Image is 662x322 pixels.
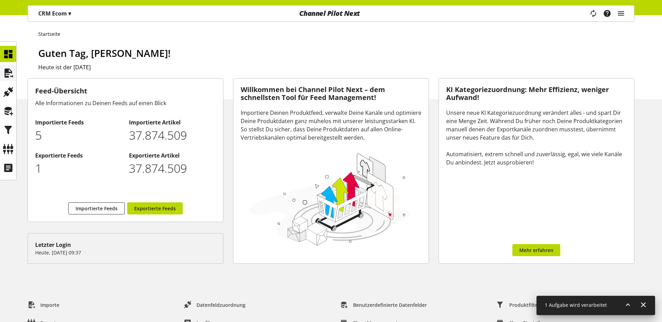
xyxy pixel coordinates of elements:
a: Importierte Feeds [68,202,125,214]
span: ▾ [68,10,71,17]
p: Heute, [DATE] 09:37 [35,249,216,256]
a: Mehr erfahren [512,244,560,256]
p: CRM Ecom [38,9,71,18]
span: Datenfeldzuordnung [197,301,245,309]
p: 5 [35,127,122,144]
a: Exportierte Feeds [127,202,183,214]
div: Alle Informationen zu Deinen Feeds auf einen Blick [35,99,216,107]
h2: Importierte Feeds [35,118,122,127]
a: Benutzerdefinierte Datenfelder [335,299,432,311]
span: Mehr erfahren [519,246,553,254]
a: Datenfeldzuordnung [178,299,251,311]
span: Produktfilter [509,301,540,309]
span: Guten Tag, [PERSON_NAME]! [38,47,171,60]
span: Importierte Feeds [76,205,118,212]
a: Importe [22,299,65,311]
h2: Heute ist der [DATE] [38,63,634,71]
div: Unsere neue KI Kategoriezuordnung verändert alles - und spart Dir eine Menge Zeit. Während Du frü... [446,109,627,167]
span: Benutzerdefinierte Datenfelder [353,301,427,309]
p: 1 [35,160,122,177]
img: 78e1b9dcff1e8392d83655fcfc870417.svg [248,150,413,248]
h2: Exportierte Feeds [35,151,122,160]
span: Importe [40,301,59,309]
p: 37874509 [129,160,215,177]
h3: Feed-Übersicht [35,86,216,96]
h3: Willkommen bei Channel Pilot Next – dem schnellsten Tool für Feed Management! [241,86,421,101]
p: 37874509 [129,127,215,144]
div: Importiere Deinen Produktfeed, verwalte Deine Kanäle und optimiere Deine Produktdaten ganz mühelo... [241,109,421,142]
nav: main navigation [28,5,634,22]
span: 1 Aufgabe wird verarbeitet [545,302,607,308]
h3: KI Kategoriezuordnung: Mehr Effizienz, weniger Aufwand! [446,86,627,101]
h2: Importierte Artikel [129,118,215,127]
span: Exportierte Feeds [134,205,176,212]
h2: Exportierte Artikel [129,151,215,160]
a: Produktfilter [491,299,545,311]
div: Letzter Login [35,241,216,249]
